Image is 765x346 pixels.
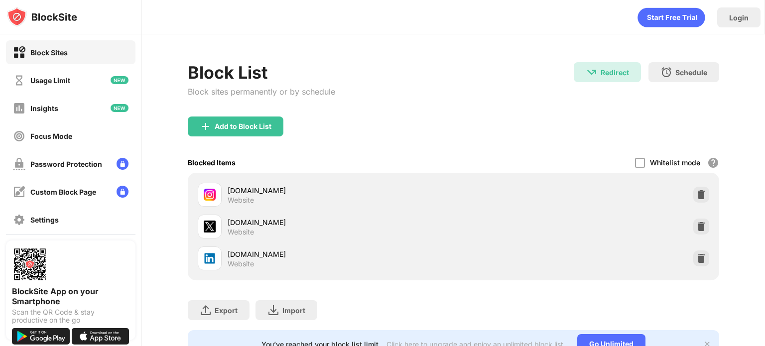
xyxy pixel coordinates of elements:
[111,104,128,112] img: new-icon.svg
[282,306,305,315] div: Import
[215,306,238,315] div: Export
[117,158,128,170] img: lock-menu.svg
[30,104,58,113] div: Insights
[12,286,129,306] div: BlockSite App on your Smartphone
[204,252,216,264] img: favicons
[13,74,25,87] img: time-usage-off.svg
[30,48,68,57] div: Block Sites
[204,189,216,201] img: favicons
[30,216,59,224] div: Settings
[729,13,749,22] div: Login
[13,186,25,198] img: customize-block-page-off.svg
[228,228,254,236] div: Website
[675,68,707,77] div: Schedule
[30,188,96,196] div: Custom Block Page
[204,221,216,232] img: favicons
[72,328,129,345] img: download-on-the-app-store.svg
[228,259,254,268] div: Website
[228,196,254,205] div: Website
[30,132,72,140] div: Focus Mode
[215,122,271,130] div: Add to Block List
[13,214,25,226] img: settings-off.svg
[13,102,25,115] img: insights-off.svg
[111,76,128,84] img: new-icon.svg
[650,158,700,167] div: Whitelist mode
[637,7,705,27] div: animation
[188,158,236,167] div: Blocked Items
[7,7,77,27] img: logo-blocksite.svg
[228,185,453,196] div: [DOMAIN_NAME]
[13,130,25,142] img: focus-off.svg
[12,308,129,324] div: Scan the QR Code & stay productive on the go
[13,46,25,59] img: block-on.svg
[30,160,102,168] div: Password Protection
[228,217,453,228] div: [DOMAIN_NAME]
[188,87,335,97] div: Block sites permanently or by schedule
[601,68,629,77] div: Redirect
[117,186,128,198] img: lock-menu.svg
[12,246,48,282] img: options-page-qr-code.png
[13,158,25,170] img: password-protection-off.svg
[188,62,335,83] div: Block List
[12,328,70,345] img: get-it-on-google-play.svg
[228,249,453,259] div: [DOMAIN_NAME]
[30,76,70,85] div: Usage Limit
